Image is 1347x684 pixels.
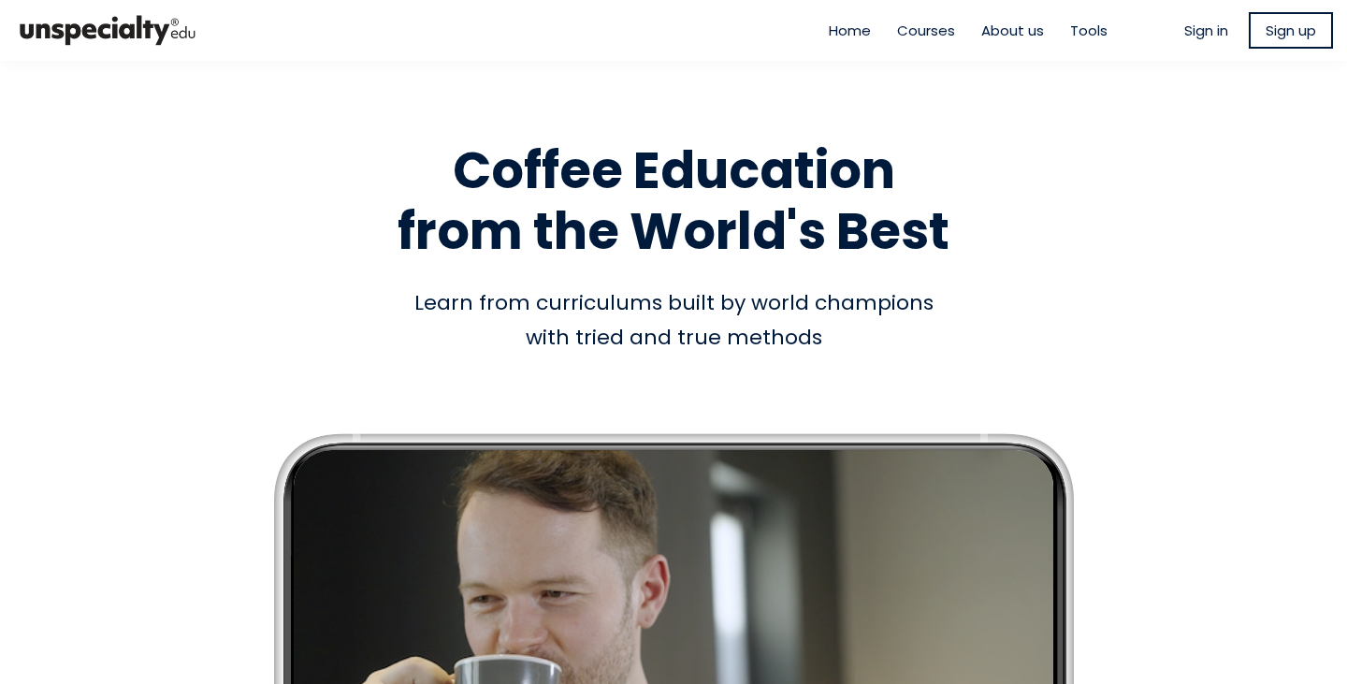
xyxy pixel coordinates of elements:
[1184,20,1228,41] a: Sign in
[140,285,1207,356] div: Learn from curriculums built by world champions with tried and true methods
[897,20,955,41] a: Courses
[1266,20,1316,41] span: Sign up
[1249,12,1333,49] a: Sign up
[981,20,1044,41] a: About us
[829,20,871,41] a: Home
[14,7,201,53] img: bc390a18feecddb333977e298b3a00a1.png
[140,140,1207,262] h1: Coffee Education from the World's Best
[1070,20,1108,41] a: Tools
